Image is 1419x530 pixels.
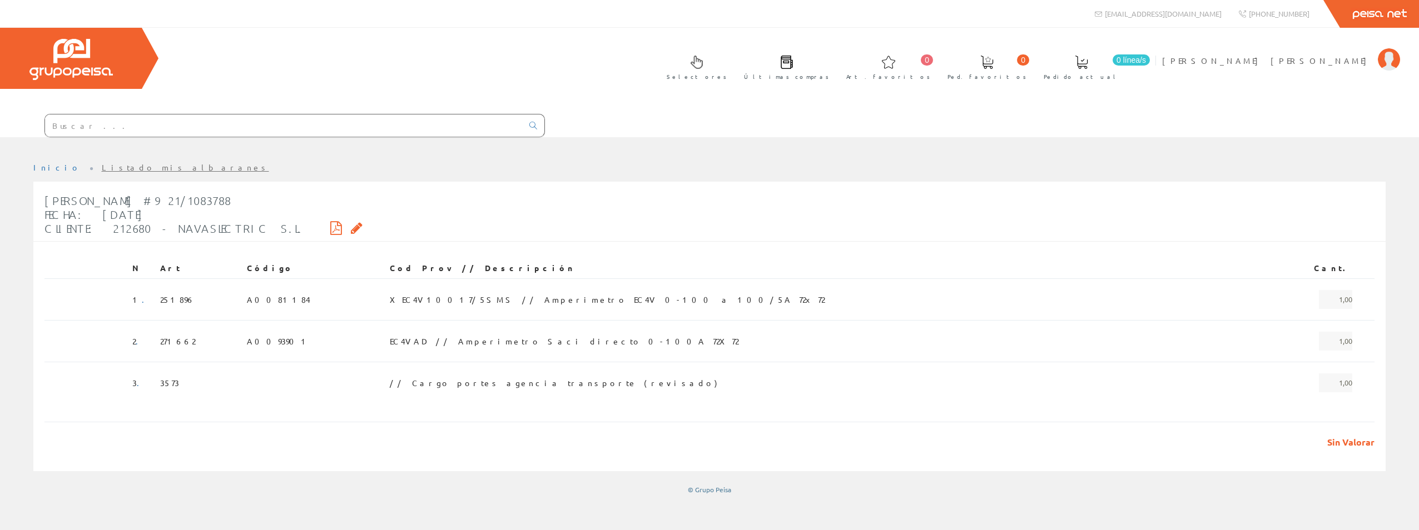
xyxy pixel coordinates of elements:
span: Selectores [667,71,727,82]
a: [PERSON_NAME] [PERSON_NAME] [1162,46,1400,57]
span: 1,00 [1319,373,1352,392]
img: Grupo Peisa [29,39,113,80]
a: . [142,294,151,304]
span: XEC4V10017/5SMS // Amperimetro EC4V 0-100 a 100/5A 72x72 [390,290,825,309]
span: [EMAIL_ADDRESS][DOMAIN_NAME] [1105,9,1222,18]
span: 0 [1017,54,1029,66]
span: Ped. favoritos [947,71,1026,82]
a: Listado mis albaranes [102,162,269,172]
span: 251896 [160,290,195,309]
i: Descargar PDF [330,224,342,232]
th: Cant. [1263,258,1357,278]
div: © Grupo Peisa [33,485,1386,494]
span: [PERSON_NAME] [PERSON_NAME] [1162,55,1372,66]
span: 3573 [160,373,179,392]
span: 1 [132,290,151,309]
span: 271662 [160,332,195,351]
span: Art. favoritos [846,71,930,82]
a: Últimas compras [733,46,835,87]
a: Inicio [33,162,81,172]
i: Solicitar por email copia firmada [351,224,363,232]
span: [PERSON_NAME] #921/1083788 Fecha: [DATE] Cliente: 212680 - NAVASLECTRIC S.L. [44,194,304,235]
span: Pedido actual [1044,71,1119,82]
span: 0 [921,54,933,66]
th: Cod Prov // Descripción [385,258,1263,278]
span: 2 [132,332,145,351]
span: 1,00 [1319,332,1352,351]
span: Sin Valorar [1319,436,1375,449]
th: N [128,258,156,278]
a: . [136,336,145,346]
span: 1,00 [1319,290,1352,309]
input: Buscar ... [45,114,523,137]
span: 0 línea/s [1113,54,1150,66]
span: Últimas compras [744,71,829,82]
th: Art [156,258,242,278]
span: A0081184 [247,290,310,309]
a: . [137,378,146,388]
th: Código [242,258,385,278]
span: 3 [132,373,146,392]
span: // Cargo portes agencia transporte (revisado) [390,373,717,392]
span: [PHONE_NUMBER] [1249,9,1309,18]
span: A0093901 [247,332,310,351]
a: Selectores [656,46,732,87]
span: EC4VAD // Amperimetro Saci directo 0-100A 72X72 [390,332,738,351]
